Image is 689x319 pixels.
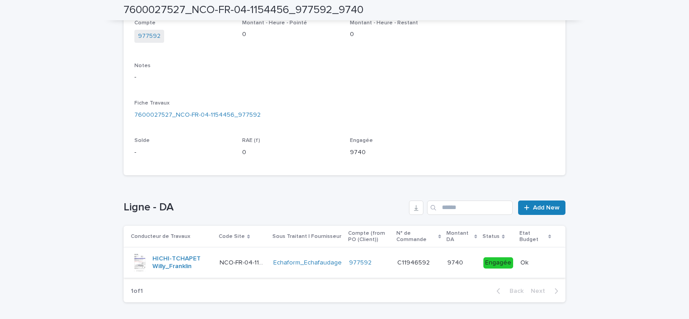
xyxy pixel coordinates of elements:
[482,232,500,242] p: Status
[219,232,245,242] p: Code Site
[348,228,391,245] p: Compte (from PO (Client))
[220,257,268,267] p: NCO-FR-04-1154456
[134,100,170,106] span: Fiche Travaux
[124,201,405,214] h1: Ligne - DA
[152,255,212,270] a: HICHI-TCHAPET Willy_Franklin
[134,20,156,26] span: Compte
[124,4,363,17] h2: 7600027527_NCO-FR-04-1154456_977592_9740
[273,259,342,267] a: Echaform_Echafaudage
[242,138,260,143] span: RAE (f)
[519,228,546,245] p: Etat Budget
[242,148,339,157] p: 0
[531,288,551,294] span: Next
[350,20,418,26] span: Montant - Heure - Restant
[446,228,472,245] p: Montant DA
[134,138,150,143] span: Solde
[350,148,447,157] p: 9740
[124,248,565,278] tr: HICHI-TCHAPET Willy_Franklin NCO-FR-04-1154456NCO-FR-04-1154456 Echaform_Echafaudage 977592 C1194...
[242,20,307,26] span: Montant - Heure - Pointé
[134,73,555,82] p: -
[483,257,513,269] div: Engagée
[131,232,190,242] p: Conducteur de Travaux
[533,205,560,211] span: Add New
[520,257,530,267] p: Ok
[242,30,339,39] p: 0
[124,280,150,302] p: 1 of 1
[349,259,372,267] a: 977592
[134,110,261,120] a: 7600027527_NCO-FR-04-1154456_977592
[272,232,341,242] p: Sous Traitant | Fournisseur
[134,63,151,68] span: Notes
[447,257,465,267] p: 9740
[427,201,513,215] input: Search
[350,30,447,39] p: 0
[397,257,432,267] p: C11946592
[527,287,565,295] button: Next
[518,201,565,215] a: Add New
[350,138,373,143] span: Engagée
[504,288,524,294] span: Back
[134,148,231,157] p: -
[489,287,527,295] button: Back
[138,32,161,41] a: 977592
[396,228,436,245] p: N° de Commande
